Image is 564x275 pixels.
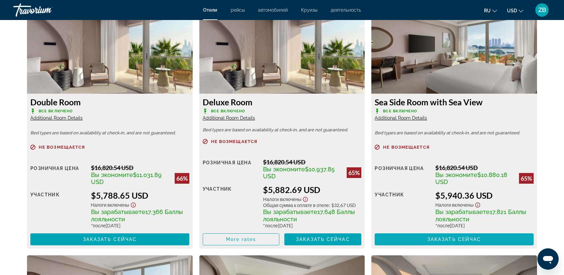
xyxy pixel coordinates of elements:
div: 66% [175,173,189,184]
div: * [DATE] [263,223,361,228]
div: $5,788.65 USD [91,190,189,200]
span: Заказать сейчас [296,237,350,242]
span: Вы экономите [435,171,477,178]
span: Все включено [383,109,417,113]
div: Розничная цена [30,164,86,185]
iframe: Кнопка запуска окна обмена сообщениями [537,248,559,270]
span: Вы экономите [91,171,133,178]
span: Все включено [39,109,73,113]
div: $16,820.54 USD [435,164,534,171]
button: Show Taxes and Fees disclaimer [301,195,309,202]
button: Заказать сейчас [375,233,534,245]
span: после [93,223,106,228]
button: Заказать сейчас [284,233,361,245]
span: $11,031.89 USD [91,171,162,185]
img: Sea Side Room with Sea View [371,10,537,94]
span: Заказать сейчас [83,237,137,242]
span: More rates [226,237,256,242]
span: 17,648 Баллы лояльности [263,208,355,223]
span: Налоги включены [435,202,474,208]
a: Круизы [301,7,317,13]
p: Bed types are based on availability at check-in, and are not guaranteed. [30,131,189,135]
h3: Deluxe Room [203,97,362,107]
div: : $32.67 USD [263,202,361,208]
span: после [437,223,450,228]
h3: Sea Side Room with Sea View [375,97,534,107]
button: Change currency [507,6,523,15]
span: Налоги включены [263,196,301,202]
div: Розничная цена [375,164,430,185]
span: Additional Room Details [30,115,83,121]
span: Не возмещается [383,145,429,149]
span: ZB [538,7,546,13]
div: участник [375,190,430,228]
div: $16,820.54 USD [263,158,361,166]
button: User Menu [533,3,551,17]
a: Travorium [13,1,80,19]
span: Не возмещается [39,145,85,149]
span: ru [484,8,491,13]
button: Show Taxes and Fees disclaimer [474,200,482,208]
span: Вы экономите [263,166,305,173]
h3: Double Room [30,97,189,107]
button: Заказать сейчас [30,233,189,245]
button: Show Taxes and Fees disclaimer [129,200,137,208]
div: $16,820.54 USD [91,164,189,171]
div: $5,940.36 USD [435,190,534,200]
span: Не возмещается [211,139,257,144]
span: после [265,223,278,228]
div: $5,882.69 USD [263,185,361,195]
span: 17,366 Баллы лояльности [91,208,183,223]
span: Вы зарабатываете [91,208,145,215]
a: автомобилей [258,7,288,13]
p: Bed types are based on availability at check-in, and are not guaranteed. [375,131,534,135]
span: Вы зарабатываете [263,208,317,215]
div: * [DATE] [435,223,534,228]
button: Change language [484,6,497,15]
img: Deluxe Room [199,10,365,94]
span: USD [507,8,517,13]
span: Additional Room Details [203,115,255,121]
span: Общая сумма к оплате в отеле [263,202,329,208]
div: участник [203,185,258,228]
a: деятельность [331,7,361,13]
span: Заказать сейчас [427,237,481,242]
div: * [DATE] [91,223,189,228]
button: More rates [203,233,280,245]
span: 17,821 Баллы лояльности [435,208,526,223]
span: Все включено [211,109,245,113]
span: Additional Room Details [375,115,427,121]
a: Отели [203,7,217,13]
span: Вы зарабатываете [435,208,490,215]
p: Bed types are based on availability at check-in, and are not guaranteed. [203,128,362,132]
img: Double Room [27,10,193,94]
div: участник [30,190,86,228]
div: 65% [347,167,361,178]
span: $10,880.18 USD [435,171,507,185]
span: $10,937.85 USD [263,166,335,180]
a: рейсы [231,7,245,13]
span: Налоги включены [91,202,129,208]
div: Розничная цена [203,158,258,180]
div: 65% [519,173,534,184]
